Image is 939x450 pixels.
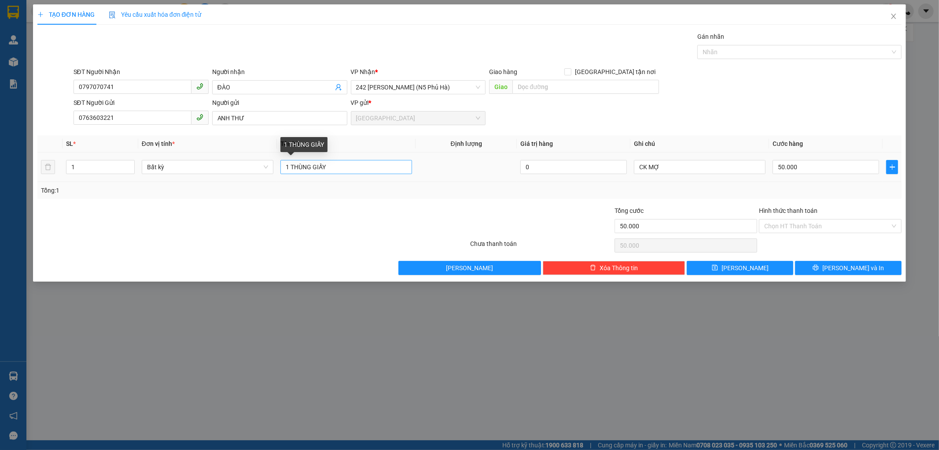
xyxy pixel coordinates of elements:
input: 0 [520,160,627,174]
span: phone [196,83,203,90]
span: Đơn vị tính [142,140,175,147]
div: Người gửi [212,98,347,108]
div: Chưa thanh toán [470,239,614,254]
span: plus [37,11,44,18]
input: Ghi Chú [634,160,766,174]
button: Close [881,4,906,29]
span: user-add [335,84,342,91]
button: deleteXóa Thông tin [543,261,685,275]
input: VD: Bàn, Ghế [280,160,412,174]
th: Ghi chú [630,135,769,152]
span: close [890,13,897,20]
span: Xóa Thông tin [600,263,638,273]
span: Giá trị hàng [520,140,553,147]
b: Gửi khách hàng [54,13,87,54]
label: Hình thức thanh toán [759,207,817,214]
button: delete [41,160,55,174]
span: Giao hàng [489,68,517,75]
span: [PERSON_NAME] [446,263,493,273]
span: plus [887,164,898,171]
img: logo.jpg [96,11,117,32]
div: SĐT Người Gửi [74,98,209,108]
div: Người nhận [212,67,347,77]
span: Giao [489,80,512,94]
div: Tổng: 1 [41,186,362,195]
span: 242 Lê Duẫn (N5 Phủ Hà) [356,81,481,94]
span: [PERSON_NAME] [722,263,769,273]
button: [PERSON_NAME] [398,261,541,275]
span: Cước hàng [773,140,803,147]
div: 1 THÙNG GIẤY [280,137,328,152]
span: TẠO ĐƠN HÀNG [37,11,95,18]
span: Định lượng [451,140,482,147]
span: SL [66,140,73,147]
b: [DOMAIN_NAME] [74,33,121,41]
span: VP Nhận [351,68,376,75]
span: save [712,264,718,271]
div: SĐT Người Nhận [74,67,209,77]
span: phone [196,114,203,121]
button: save[PERSON_NAME] [687,261,793,275]
img: icon [109,11,116,19]
b: Xe Đăng Nhân [11,57,39,98]
button: plus [886,160,898,174]
button: printer[PERSON_NAME] và In [795,261,902,275]
span: printer [813,264,819,271]
span: delete [590,264,596,271]
span: Sài Gòn [356,112,481,125]
label: Gán nhãn [697,33,724,40]
span: [PERSON_NAME] và In [822,263,884,273]
input: Dọc đường [512,80,659,94]
span: Yêu cầu xuất hóa đơn điện tử [109,11,202,18]
div: VP gửi [351,98,486,108]
span: [GEOGRAPHIC_DATA] tận nơi [571,67,659,77]
span: Tổng cước [615,207,644,214]
li: (c) 2017 [74,42,121,53]
span: Bất kỳ [147,160,268,174]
